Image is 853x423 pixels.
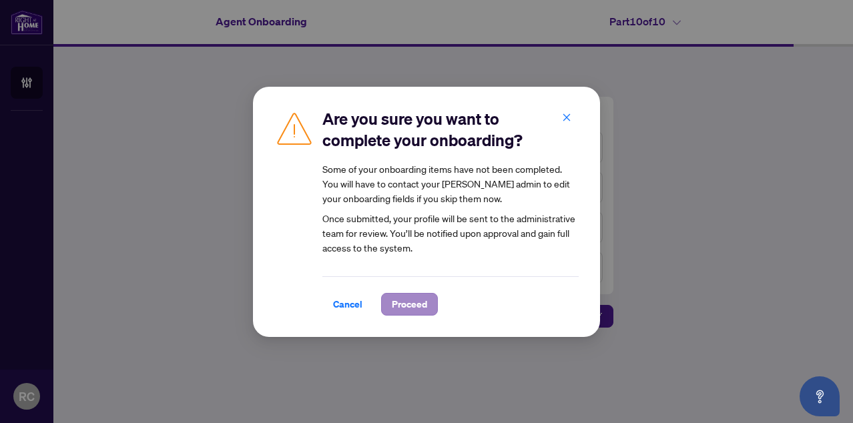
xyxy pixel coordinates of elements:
[322,161,579,205] div: Some of your onboarding items have not been completed. You will have to contact your [PERSON_NAME...
[322,108,579,151] h2: Are you sure you want to complete your onboarding?
[800,376,840,416] button: Open asap
[322,293,373,316] button: Cancel
[392,294,427,315] span: Proceed
[322,161,579,255] article: Once submitted, your profile will be sent to the administrative team for review. You’ll be notifi...
[562,113,571,122] span: close
[381,293,438,316] button: Proceed
[274,108,314,148] img: Caution Icon
[333,294,362,315] span: Cancel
